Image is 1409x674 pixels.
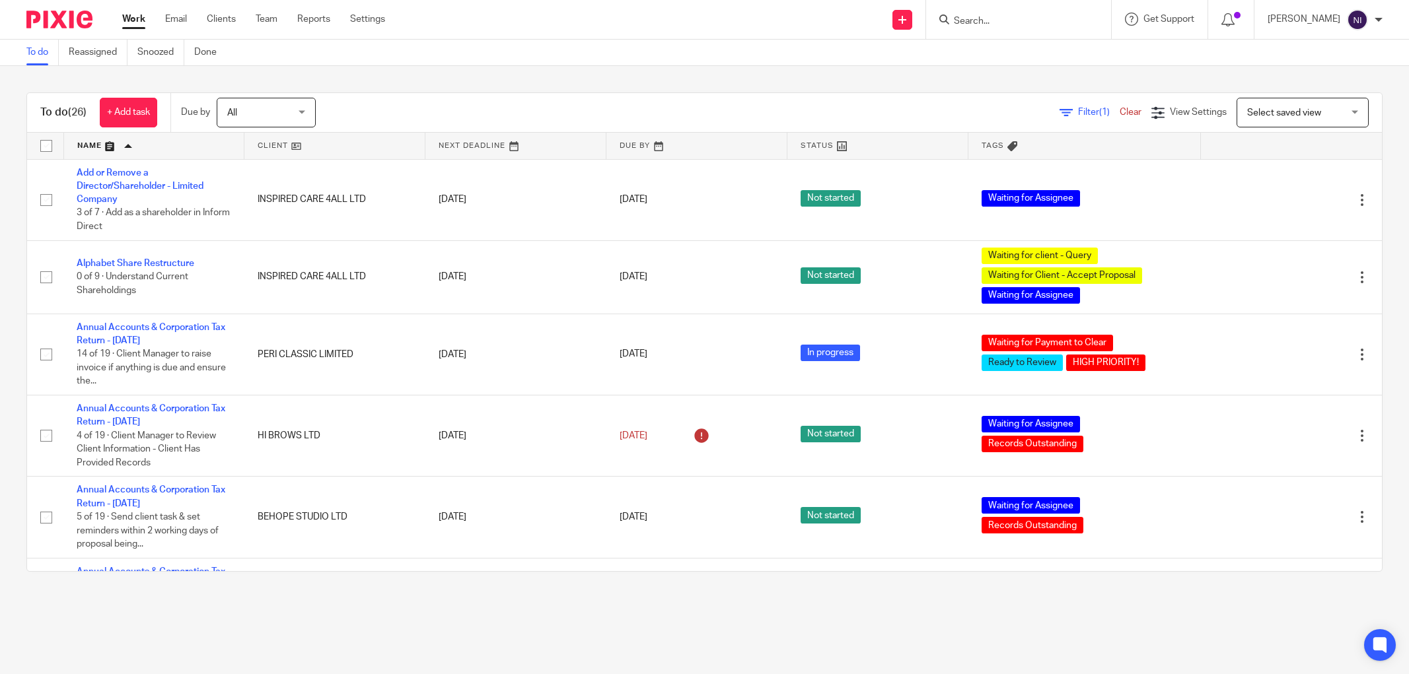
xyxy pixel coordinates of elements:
[620,195,647,204] span: [DATE]
[77,567,225,590] a: Annual Accounts & Corporation Tax Return - [DATE]
[244,240,425,314] td: INSPIRED CARE 4ALL LTD
[1078,108,1120,117] span: Filter
[77,168,203,205] a: Add or Remove a Director/Shareholder - Limited Company
[1268,13,1340,26] p: [PERSON_NAME]
[77,272,188,295] span: 0 of 9 · Understand Current Shareholdings
[77,259,194,268] a: Alphabet Share Restructure
[425,314,606,395] td: [DATE]
[77,431,216,467] span: 4 of 19 · Client Manager to Review Client Information - Client Has Provided Records
[425,240,606,314] td: [DATE]
[165,13,187,26] a: Email
[122,13,145,26] a: Work
[40,106,87,119] h1: To do
[244,558,425,626] td: HERE I AM STUDIO LIMITED
[425,159,606,240] td: [DATE]
[297,13,330,26] a: Reports
[26,11,92,28] img: Pixie
[982,287,1080,304] span: Waiting for Assignee
[1170,108,1227,117] span: View Settings
[244,314,425,395] td: PERI CLASSIC LIMITED
[982,267,1142,284] span: Waiting for Client - Accept Proposal
[1347,9,1368,30] img: svg%3E
[982,335,1113,351] span: Waiting for Payment to Clear
[194,40,227,65] a: Done
[69,40,127,65] a: Reassigned
[244,159,425,240] td: INSPIRED CARE 4ALL LTD
[256,13,277,26] a: Team
[244,395,425,476] td: HI BROWS LTD
[77,512,219,549] span: 5 of 19 · Send client task & set reminders within 2 working days of proposal being...
[982,436,1083,452] span: Records Outstanding
[620,512,647,522] span: [DATE]
[244,477,425,558] td: BEHOPE STUDIO LTD
[982,497,1080,514] span: Waiting for Assignee
[982,517,1083,533] span: Records Outstanding
[1143,15,1194,24] span: Get Support
[953,16,1071,28] input: Search
[68,107,87,118] span: (26)
[77,485,225,508] a: Annual Accounts & Corporation Tax Return - [DATE]
[77,349,226,386] span: 14 of 19 · Client Manager to raise invoice if anything is due and ensure the...
[1066,354,1145,371] span: HIGH PRIORITY!
[982,190,1080,207] span: Waiting for Assignee
[982,416,1080,432] span: Waiting for Assignee
[181,106,210,119] p: Due by
[77,323,225,345] a: Annual Accounts & Corporation Tax Return - [DATE]
[801,267,861,284] span: Not started
[982,142,1004,149] span: Tags
[620,350,647,359] span: [DATE]
[982,248,1098,264] span: Waiting for client - Query
[982,354,1063,371] span: Ready to Review
[1247,108,1321,118] span: Select saved view
[227,108,237,118] span: All
[801,426,861,442] span: Not started
[801,507,861,523] span: Not started
[77,209,230,232] span: 3 of 7 · Add as a shareholder in Inform Direct
[425,395,606,476] td: [DATE]
[801,345,860,361] span: In progress
[137,40,184,65] a: Snoozed
[801,190,861,207] span: Not started
[425,558,606,626] td: [DATE]
[425,477,606,558] td: [DATE]
[100,98,157,127] a: + Add task
[620,431,647,440] span: [DATE]
[1120,108,1141,117] a: Clear
[26,40,59,65] a: To do
[1099,108,1110,117] span: (1)
[207,13,236,26] a: Clients
[77,404,225,426] a: Annual Accounts & Corporation Tax Return - [DATE]
[620,273,647,282] span: [DATE]
[350,13,385,26] a: Settings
